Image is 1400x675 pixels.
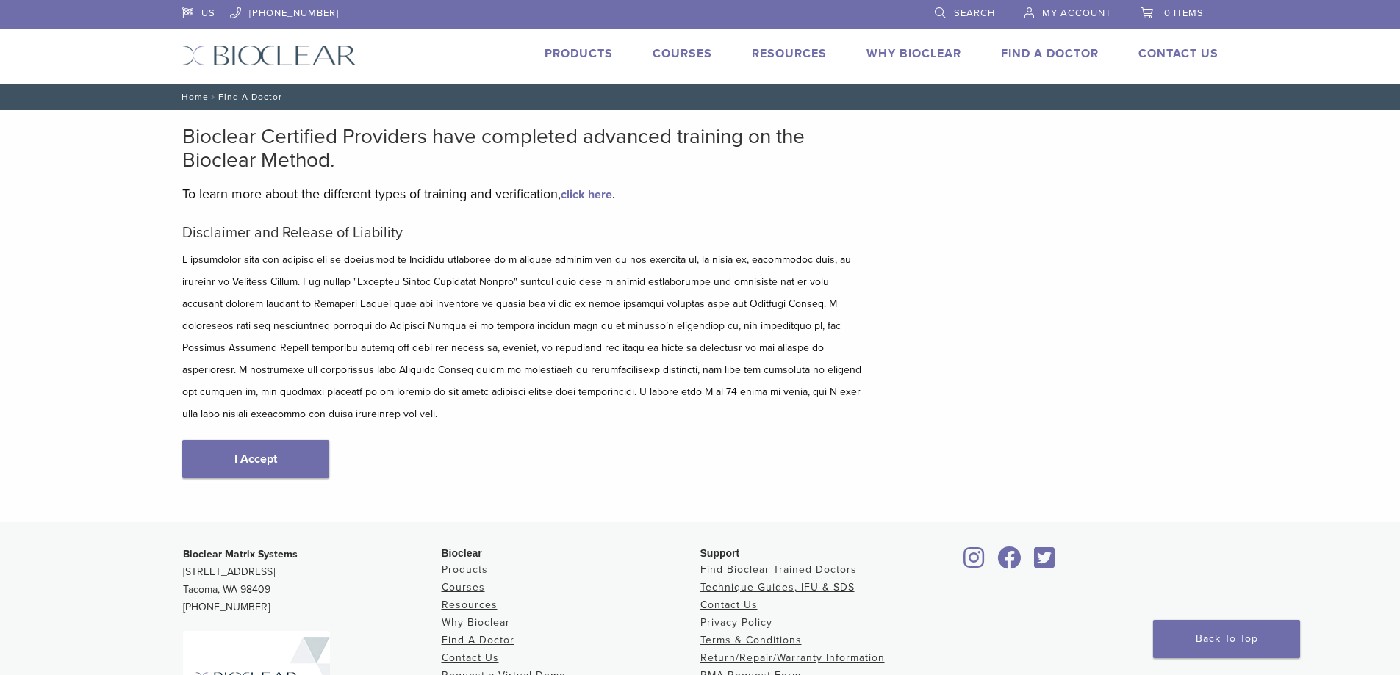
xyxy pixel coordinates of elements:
[171,84,1230,110] nav: Find A Doctor
[442,547,482,559] span: Bioclear
[182,224,866,242] h5: Disclaimer and Release of Liability
[183,548,298,560] strong: Bioclear Matrix Systems
[700,634,802,646] a: Terms & Conditions
[700,651,885,664] a: Return/Repair/Warranty Information
[700,547,740,559] span: Support
[442,581,485,593] a: Courses
[182,45,356,66] img: Bioclear
[866,46,961,61] a: Why Bioclear
[442,651,499,664] a: Contact Us
[1030,555,1060,570] a: Bioclear
[1042,7,1111,19] span: My Account
[177,92,209,102] a: Home
[442,599,498,611] a: Resources
[545,46,613,61] a: Products
[442,616,510,629] a: Why Bioclear
[1164,7,1204,19] span: 0 items
[182,440,329,478] a: I Accept
[700,616,772,629] a: Privacy Policy
[959,555,990,570] a: Bioclear
[442,634,514,646] a: Find A Doctor
[954,7,995,19] span: Search
[1138,46,1218,61] a: Contact Us
[1153,620,1300,658] a: Back To Top
[700,581,855,593] a: Technique Guides, IFU & SDS
[561,187,612,202] a: click here
[653,46,712,61] a: Courses
[183,546,442,616] p: [STREET_ADDRESS] Tacoma, WA 98409 [PHONE_NUMBER]
[442,563,488,576] a: Products
[182,249,866,425] p: L ipsumdolor sita con adipisc eli se doeiusmod te Incididu utlaboree do m aliquae adminim ven qu ...
[182,183,866,205] p: To learn more about the different types of training and verification, .
[700,563,857,576] a: Find Bioclear Trained Doctors
[209,93,218,101] span: /
[993,555,1027,570] a: Bioclear
[752,46,827,61] a: Resources
[1001,46,1099,61] a: Find A Doctor
[700,599,758,611] a: Contact Us
[182,125,866,172] h2: Bioclear Certified Providers have completed advanced training on the Bioclear Method.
